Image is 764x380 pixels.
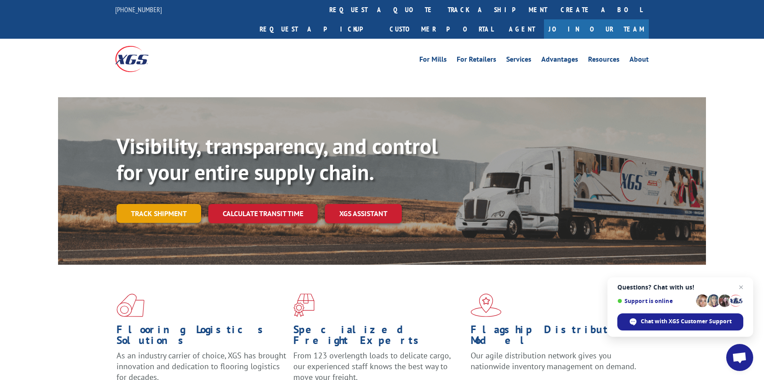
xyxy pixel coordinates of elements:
[629,56,649,66] a: About
[383,19,500,39] a: Customer Portal
[117,132,438,186] b: Visibility, transparency, and control for your entire supply chain.
[117,204,201,223] a: Track shipment
[471,350,636,371] span: Our agile distribution network gives you nationwide inventory management on demand.
[208,204,318,223] a: Calculate transit time
[544,19,649,39] a: Join Our Team
[115,5,162,14] a: [PHONE_NUMBER]
[419,56,447,66] a: For Mills
[293,294,315,317] img: xgs-icon-focused-on-flooring-red
[736,282,746,293] span: Close chat
[617,313,743,330] div: Chat with XGS Customer Support
[253,19,383,39] a: Request a pickup
[726,344,753,371] div: Open chat
[117,294,144,317] img: xgs-icon-total-supply-chain-intelligence-red
[500,19,544,39] a: Agent
[617,284,743,291] span: Questions? Chat with us!
[641,317,732,326] span: Chat with XGS Customer Support
[506,56,531,66] a: Services
[617,298,693,304] span: Support is online
[117,324,287,350] h1: Flooring Logistics Solutions
[588,56,620,66] a: Resources
[541,56,578,66] a: Advantages
[325,204,402,223] a: XGS ASSISTANT
[457,56,496,66] a: For Retailers
[471,294,502,317] img: xgs-icon-flagship-distribution-model-red
[471,324,641,350] h1: Flagship Distribution Model
[293,324,463,350] h1: Specialized Freight Experts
